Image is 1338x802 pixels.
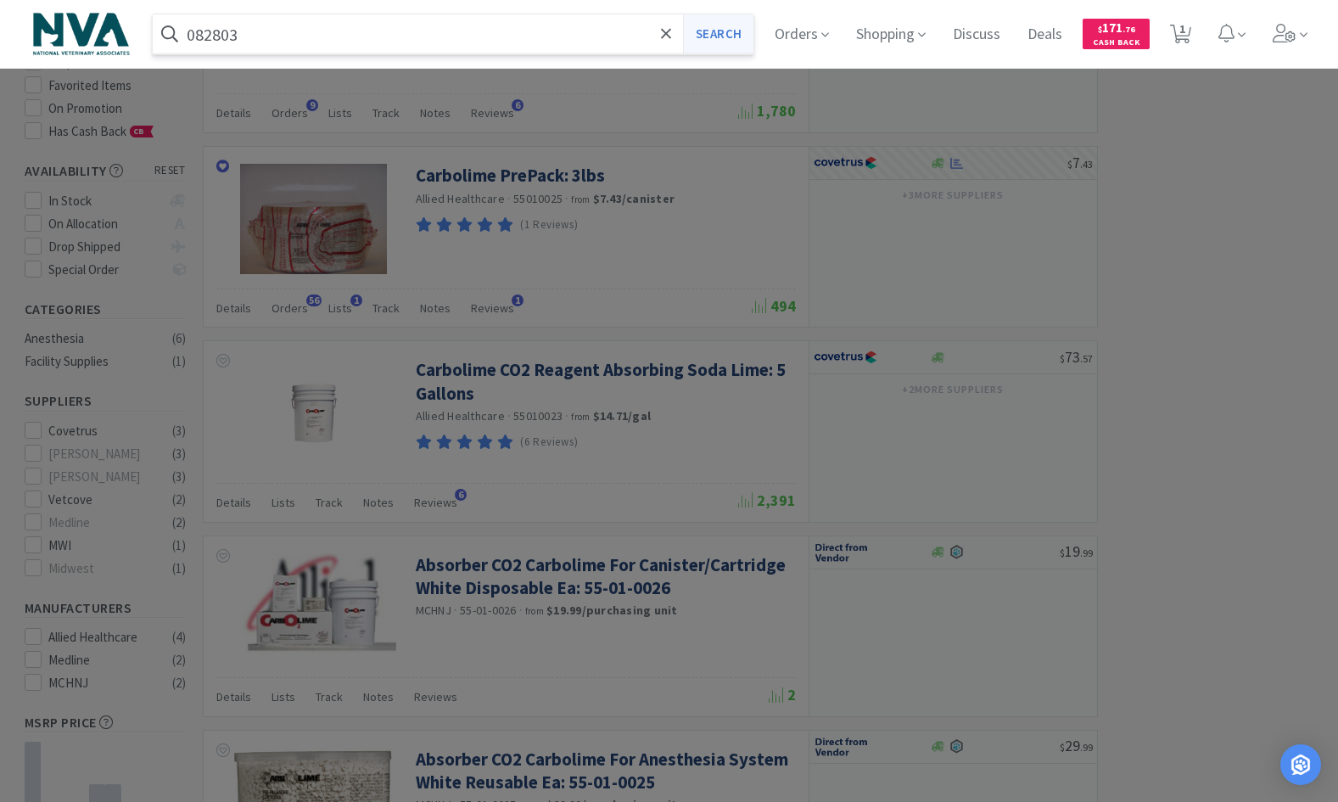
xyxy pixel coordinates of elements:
input: Search by item, sku, manufacturer, ingredient, size... [153,14,754,53]
a: Deals [1021,27,1069,42]
span: $ [1098,24,1102,35]
img: 63c5bf86fc7e40bdb3a5250099754568_2.png [25,4,138,64]
span: . 76 [1122,24,1135,35]
button: Search [683,14,753,53]
a: 1 [1163,29,1198,44]
span: 171 [1098,20,1135,36]
a: $171.76Cash Back [1083,11,1150,57]
a: Discuss [946,27,1007,42]
span: Cash Back [1093,38,1139,49]
div: Open Intercom Messenger [1280,744,1321,785]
